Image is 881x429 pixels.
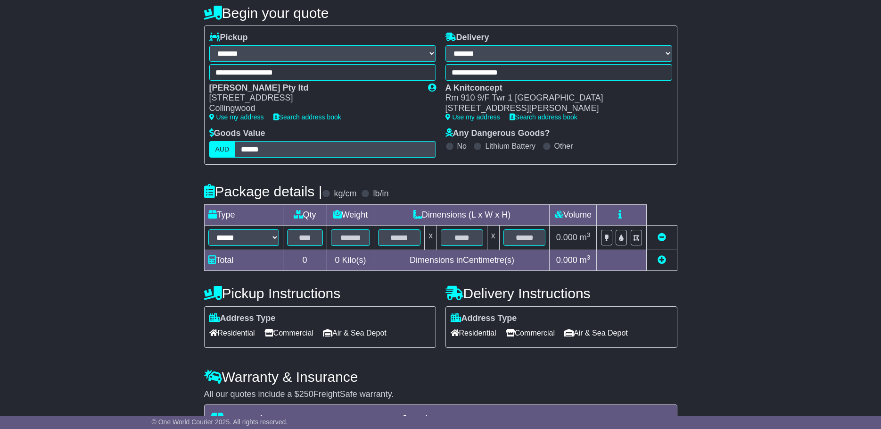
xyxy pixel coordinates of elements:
[510,113,577,121] a: Search address book
[457,142,467,151] label: No
[556,233,577,242] span: 0.000
[487,225,499,250] td: x
[299,389,313,399] span: 250
[451,313,517,324] label: Address Type
[204,184,322,199] h4: Package details |
[327,250,374,270] td: Kilo(s)
[425,225,437,250] td: x
[283,250,327,270] td: 0
[204,369,677,385] h4: Warranty & Insurance
[445,93,663,103] div: Rm 910 9/F Twr 1 [GEOGRAPHIC_DATA]
[152,418,288,426] span: © One World Courier 2025. All rights reserved.
[209,326,255,340] span: Residential
[264,326,313,340] span: Commercial
[550,204,597,225] td: Volume
[445,286,677,301] h4: Delivery Instructions
[580,233,591,242] span: m
[323,326,387,340] span: Air & Sea Depot
[451,326,496,340] span: Residential
[445,113,500,121] a: Use my address
[580,255,591,265] span: m
[373,189,388,199] label: lb/in
[283,204,327,225] td: Qty
[587,231,591,238] sup: 3
[445,83,663,93] div: A Knitconcept
[445,103,663,114] div: [STREET_ADDRESS][PERSON_NAME]
[204,250,283,270] td: Total
[658,255,666,265] a: Add new item
[430,412,458,428] span: 7.11
[445,33,489,43] label: Delivery
[204,286,436,301] h4: Pickup Instructions
[374,204,550,225] td: Dimensions (L x W x H)
[209,313,276,324] label: Address Type
[554,142,573,151] label: Other
[587,254,591,261] sup: 3
[209,83,419,93] div: [PERSON_NAME] Pty ltd
[204,389,677,400] div: All our quotes include a $ FreightSafe warranty.
[273,113,341,121] a: Search address book
[209,33,248,43] label: Pickup
[327,204,374,225] td: Weight
[210,412,671,428] h4: Transit Insurance Coverage for $
[374,250,550,270] td: Dimensions in Centimetre(s)
[204,5,677,21] h4: Begin your quote
[658,233,666,242] a: Remove this item
[564,326,628,340] span: Air & Sea Depot
[209,141,236,158] label: AUD
[209,128,265,139] label: Goods Value
[209,113,264,121] a: Use my address
[204,204,283,225] td: Type
[334,189,356,199] label: kg/cm
[209,103,419,114] div: Collingwood
[445,128,550,139] label: Any Dangerous Goods?
[556,255,577,265] span: 0.000
[485,142,535,151] label: Lithium Battery
[506,326,555,340] span: Commercial
[335,255,339,265] span: 0
[209,93,419,103] div: [STREET_ADDRESS]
